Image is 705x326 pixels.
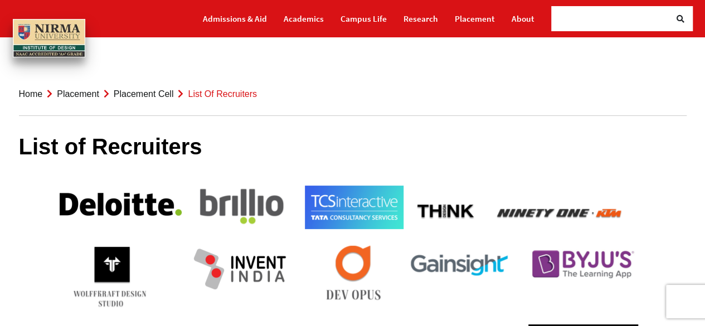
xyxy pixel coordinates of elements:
a: Placement [57,89,99,99]
img: main_logo [13,19,85,57]
h1: List of Recruiters [19,133,687,160]
nav: breadcrumb [19,72,687,116]
span: List of Recruiters [188,89,257,99]
a: Campus Life [341,9,387,28]
a: Placement [455,9,495,28]
a: Home [19,89,43,99]
a: Placement Cell [114,89,174,99]
a: About [512,9,534,28]
a: Academics [284,9,324,28]
a: Research [403,9,438,28]
a: Admissions & Aid [203,9,267,28]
